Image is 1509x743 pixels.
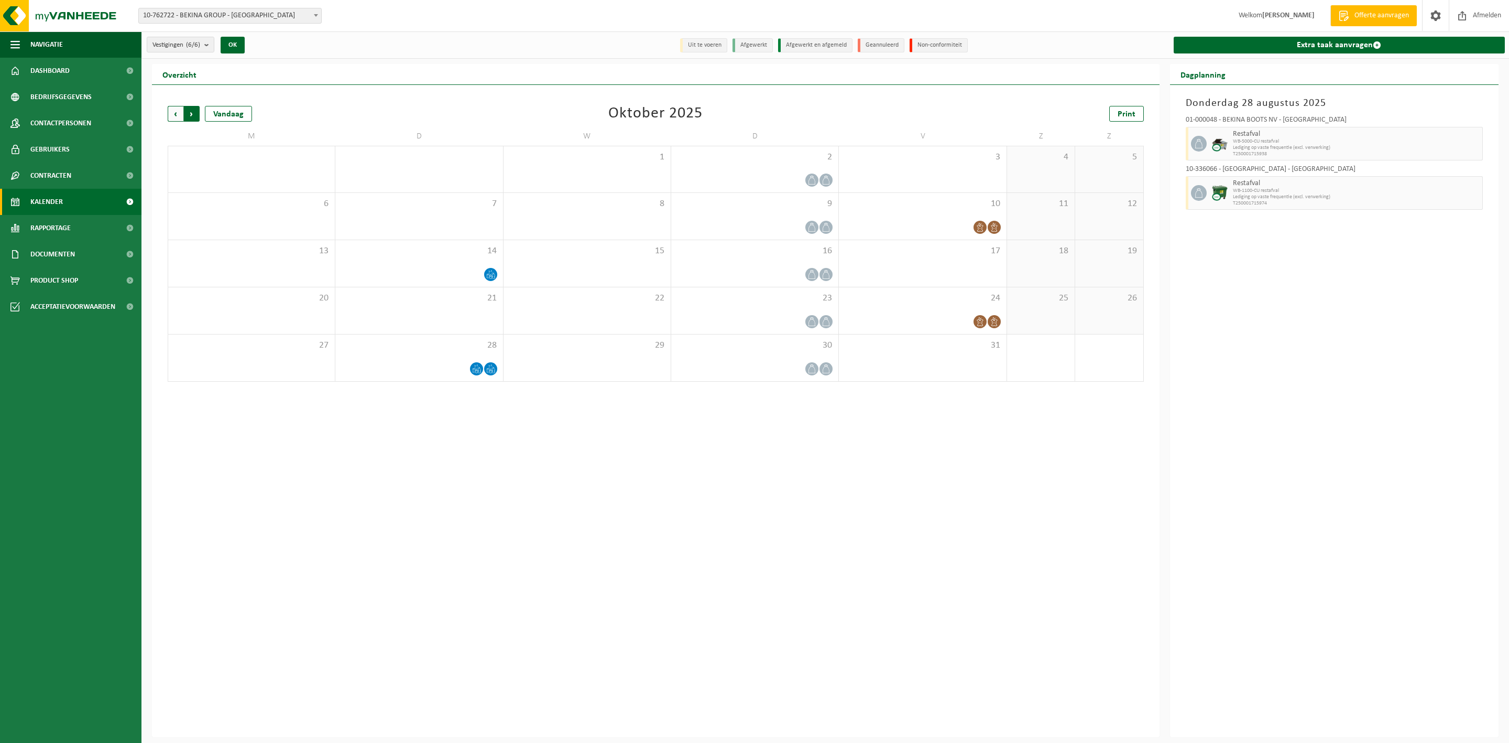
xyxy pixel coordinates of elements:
li: Non-conformiteit [910,38,968,52]
span: WB-5000-CU restafval [1233,138,1480,145]
span: 28 [341,340,497,351]
span: 9 [676,198,833,210]
li: Uit te voeren [680,38,727,52]
span: WB-1100-CU restafval [1233,188,1480,194]
td: V [839,127,1007,146]
td: D [335,127,503,146]
span: 11 [1012,198,1069,210]
td: Z [1007,127,1075,146]
h3: Donderdag 28 augustus 2025 [1186,95,1483,111]
span: Contactpersonen [30,110,91,136]
span: 14 [341,245,497,257]
span: 16 [676,245,833,257]
div: 01-000048 - BEKINA BOOTS NV - [GEOGRAPHIC_DATA] [1186,116,1483,127]
span: Vorige [168,106,183,122]
span: 20 [173,293,330,304]
span: 22 [509,293,665,304]
span: 7 [341,198,497,210]
span: Bedrijfsgegevens [30,84,92,110]
span: 6 [173,198,330,210]
strong: [PERSON_NAME] [1262,12,1315,19]
span: T250001715974 [1233,200,1480,207]
span: 1 [509,152,665,163]
td: M [168,127,335,146]
li: Geannuleerd [858,38,904,52]
td: W [504,127,671,146]
li: Afgewerkt en afgemeld [778,38,852,52]
span: 4 [1012,152,1069,163]
span: Vestigingen [152,37,200,53]
span: Dashboard [30,58,70,84]
span: 15 [509,245,665,257]
span: Navigatie [30,31,63,58]
span: 25 [1012,293,1069,304]
span: Gebruikers [30,136,70,163]
img: WB-5000-CU [1212,136,1228,152]
span: 23 [676,293,833,304]
td: Z [1075,127,1143,146]
span: Rapportage [30,215,71,241]
h2: Overzicht [152,64,207,84]
count: (6/6) [186,41,200,48]
button: OK [221,37,245,53]
span: 26 [1080,293,1138,304]
span: Contracten [30,163,71,189]
span: 12 [1080,198,1138,210]
span: 27 [173,340,330,351]
span: Lediging op vaste frequentie (excl. verwerking) [1233,194,1480,200]
a: Extra taak aanvragen [1174,37,1505,53]
h2: Dagplanning [1170,64,1236,84]
span: 10 [844,198,1001,210]
span: 30 [676,340,833,351]
span: 19 [1080,245,1138,257]
span: Acceptatievoorwaarden [30,294,115,320]
button: Vestigingen(6/6) [147,37,214,52]
li: Afgewerkt [732,38,773,52]
a: Print [1109,106,1144,122]
div: Vandaag [205,106,252,122]
img: WB-1100-CU [1212,185,1228,201]
span: 2 [676,152,833,163]
span: 29 [509,340,665,351]
span: Print [1118,110,1135,119]
span: Restafval [1233,179,1480,188]
span: Documenten [30,241,75,267]
span: 10-762722 - BEKINA GROUP - KLUISBERGEN [138,8,322,24]
span: 31 [844,340,1001,351]
span: Restafval [1233,130,1480,138]
span: 21 [341,293,497,304]
span: Product Shop [30,267,78,294]
span: Lediging op vaste frequentie (excl. verwerking) [1233,145,1480,151]
span: 3 [844,152,1001,163]
div: 10-336066 - [GEOGRAPHIC_DATA] - [GEOGRAPHIC_DATA] [1186,166,1483,176]
span: 17 [844,245,1001,257]
span: Offerte aanvragen [1352,10,1412,21]
span: Kalender [30,189,63,215]
span: Volgende [184,106,200,122]
span: 10-762722 - BEKINA GROUP - KLUISBERGEN [139,8,321,23]
span: 24 [844,293,1001,304]
span: 13 [173,245,330,257]
a: Offerte aanvragen [1330,5,1417,26]
span: 8 [509,198,665,210]
span: T250001715938 [1233,151,1480,157]
span: 5 [1080,152,1138,163]
div: Oktober 2025 [608,106,703,122]
span: 18 [1012,245,1069,257]
td: D [671,127,839,146]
